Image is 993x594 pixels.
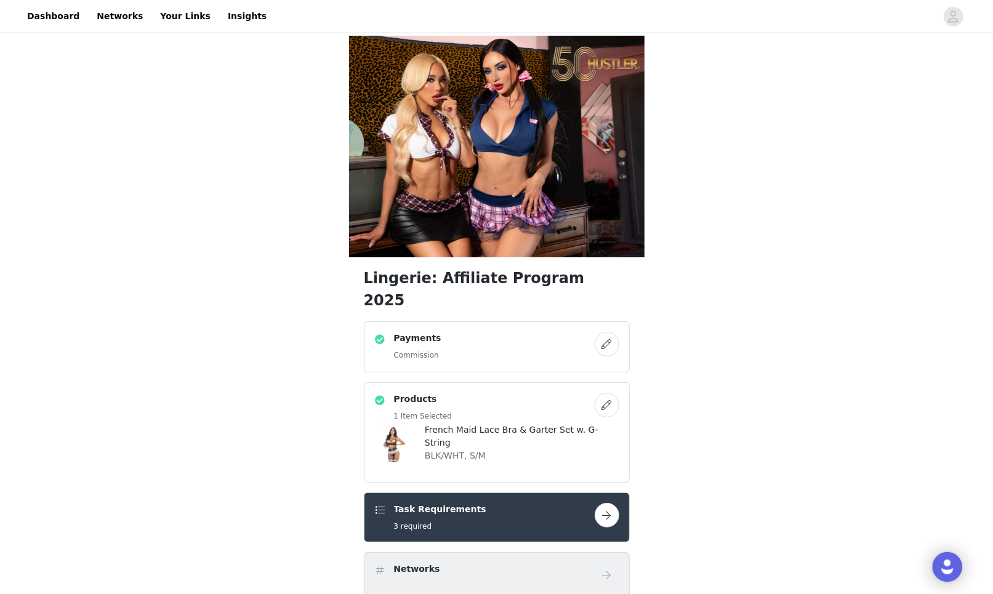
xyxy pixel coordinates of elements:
[394,411,452,422] h5: 1 Item Selected
[364,492,630,542] div: Task Requirements
[364,267,630,311] h1: Lingerie: Affiliate Program 2025
[425,423,619,449] h4: French Maid Lace Bra & Garter Set w. G-String
[394,393,452,406] h4: Products
[425,449,619,462] p: BLK/WHT, S/M
[89,2,150,30] a: Networks
[394,521,486,532] h5: 3 required
[20,2,87,30] a: Dashboard
[153,2,218,30] a: Your Links
[378,423,408,462] img: French Maid Lace Bra & Garter Set w. G-String
[364,321,630,372] div: Payments
[394,563,440,576] h4: Networks
[933,552,962,582] div: Open Intercom Messenger
[394,350,441,361] h5: Commission
[947,7,959,26] div: avatar
[394,332,441,345] h4: Payments
[364,382,630,483] div: Products
[394,503,486,516] h4: Task Requirements
[220,2,274,30] a: Insights
[349,36,645,257] img: campaign image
